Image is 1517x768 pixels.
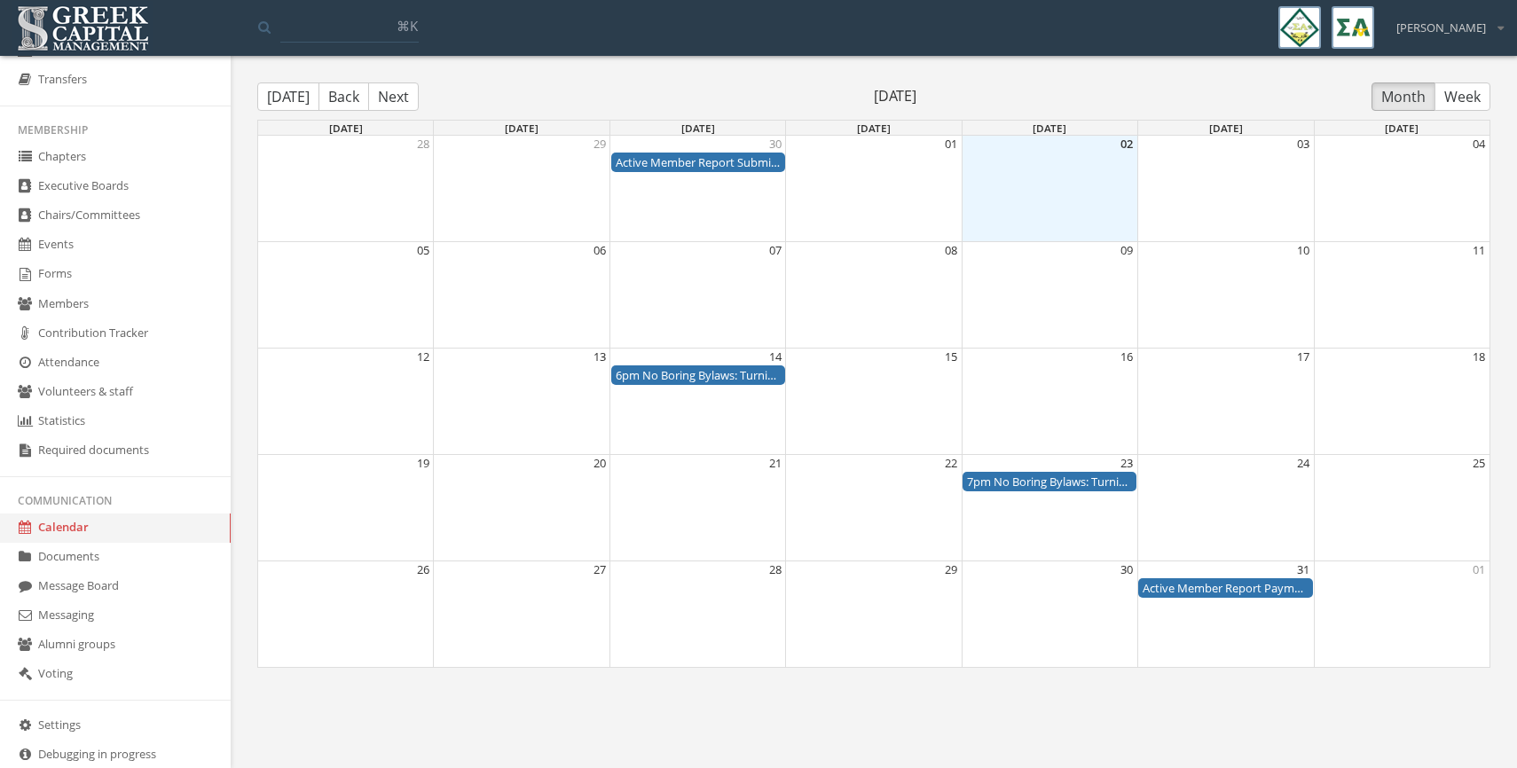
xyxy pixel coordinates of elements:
button: 20 [593,455,606,472]
button: Back [318,82,369,111]
button: 28 [769,561,782,578]
span: [DATE] [329,121,363,135]
span: [DATE] [681,121,715,135]
span: [DATE] [1033,121,1066,135]
button: 12 [417,349,429,365]
span: [DATE] [1385,121,1419,135]
button: 10 [1297,242,1309,259]
button: 16 [1120,349,1133,365]
button: 05 [417,242,429,259]
button: 29 [593,136,606,153]
div: Active Member Report Payment Due Date [1143,580,1308,597]
div: [PERSON_NAME] [1385,6,1504,36]
div: No Boring Bylaws: Turning Rules into Real Leadership [967,474,1132,490]
button: 08 [945,242,957,259]
button: 31 [1297,561,1309,578]
button: 06 [593,242,606,259]
button: 30 [1120,561,1133,578]
button: 01 [945,136,957,153]
button: 17 [1297,349,1309,365]
button: Next [368,82,419,111]
button: 21 [769,455,782,472]
button: 23 [1120,455,1133,472]
span: [DATE] [505,121,538,135]
button: 14 [769,349,782,365]
button: 11 [1473,242,1485,259]
button: 15 [945,349,957,365]
button: 04 [1473,136,1485,153]
button: 03 [1297,136,1309,153]
button: 27 [593,561,606,578]
button: 25 [1473,455,1485,472]
span: ⌘K [397,17,418,35]
span: [DATE] [1209,121,1243,135]
button: 28 [417,136,429,153]
span: [PERSON_NAME] [1396,20,1486,36]
button: 18 [1473,349,1485,365]
button: Week [1434,82,1490,111]
div: Active Member Report Submission Due Date [616,154,781,171]
button: 07 [769,242,782,259]
button: 13 [593,349,606,365]
span: [DATE] [857,121,891,135]
button: 01 [1473,561,1485,578]
span: [DATE] [419,86,1372,106]
button: 29 [945,561,957,578]
button: 09 [1120,242,1133,259]
button: [DATE] [257,82,319,111]
div: Month View [257,120,1490,669]
button: Month [1372,82,1435,111]
button: 02 [1120,136,1133,153]
button: 19 [417,455,429,472]
div: No Boring Bylaws: Turning Rules into Real Leadership [616,367,781,384]
button: 24 [1297,455,1309,472]
button: 26 [417,561,429,578]
button: 30 [769,136,782,153]
button: 22 [945,455,957,472]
